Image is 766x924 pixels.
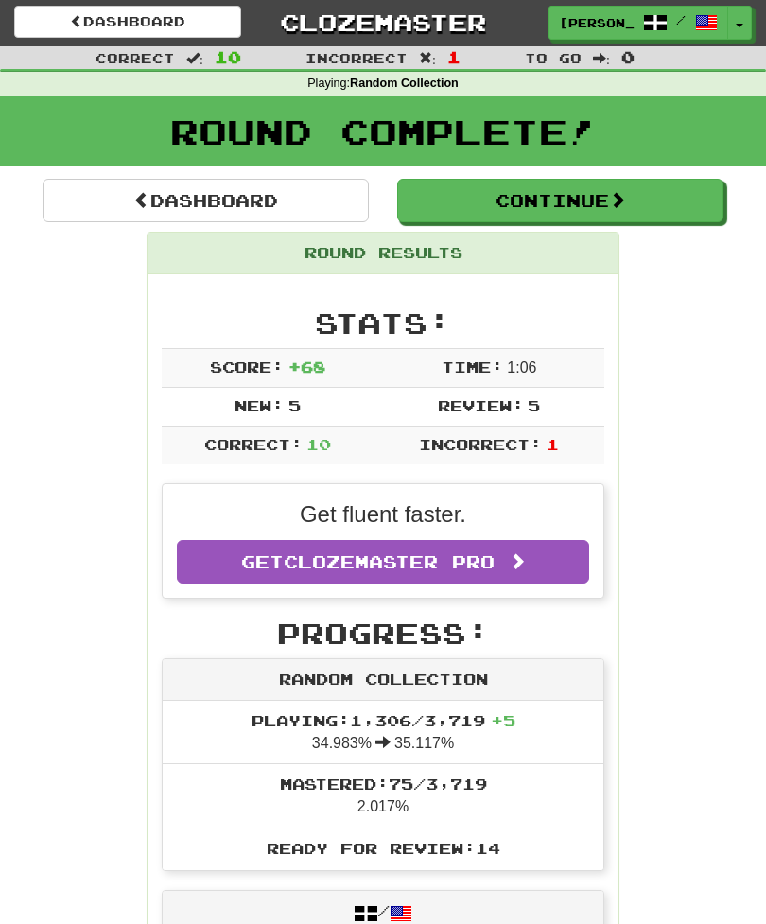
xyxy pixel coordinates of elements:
button: Continue [397,179,723,222]
h2: Stats: [162,307,604,339]
a: Dashboard [43,179,369,222]
a: Clozemaster [270,6,496,39]
a: [PERSON_NAME].[PERSON_NAME] / [548,6,728,40]
span: Score: [210,357,284,375]
span: / [676,13,686,26]
span: Mastered: 75 / 3,719 [280,775,487,793]
span: Time: [442,357,503,375]
span: : [593,51,610,64]
span: Clozemaster Pro [284,551,495,572]
span: Ready for Review: 14 [267,839,500,857]
span: + 5 [491,711,515,729]
strong: Random Collection [350,77,459,90]
div: Random Collection [163,659,603,701]
span: : [186,51,203,64]
li: 34.983% 35.117% [163,701,603,765]
span: New: [235,396,284,414]
span: To go [525,50,582,66]
span: 1 : 0 6 [507,359,536,375]
span: 0 [621,47,635,66]
span: Correct: [204,435,303,453]
span: : [419,51,436,64]
span: Correct [96,50,175,66]
span: 1 [447,47,461,66]
span: 10 [306,435,331,453]
span: 5 [288,396,301,414]
span: 10 [215,47,241,66]
span: Review: [438,396,524,414]
h1: Round Complete! [7,113,759,150]
a: GetClozemaster Pro [177,540,589,584]
h2: Progress: [162,618,604,649]
span: + 68 [288,357,325,375]
span: 1 [547,435,559,453]
span: [PERSON_NAME].[PERSON_NAME] [559,14,635,31]
a: Dashboard [14,6,241,38]
span: Incorrect [305,50,408,66]
span: Playing: 1,306 / 3,719 [252,711,515,729]
p: Get fluent faster. [177,498,589,531]
li: 2.017% [163,763,603,828]
span: 5 [528,396,540,414]
div: Round Results [148,233,618,274]
span: Incorrect: [419,435,542,453]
